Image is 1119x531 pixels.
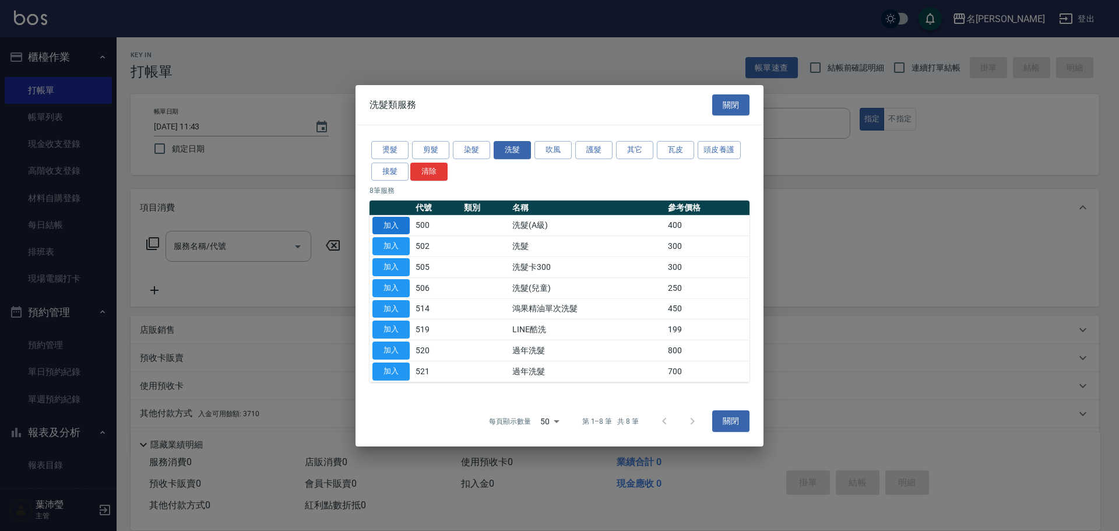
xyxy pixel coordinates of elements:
[413,319,461,340] td: 519
[616,141,653,159] button: 其它
[509,277,665,298] td: 洗髮(兒童)
[665,200,749,215] th: 參考價格
[370,99,416,111] span: 洗髮類服務
[372,258,410,276] button: 加入
[509,361,665,382] td: 過年洗髮
[372,300,410,318] button: 加入
[509,340,665,361] td: 過年洗髮
[489,416,531,427] p: 每頁顯示數量
[509,256,665,277] td: 洗髮卡300
[413,277,461,298] td: 506
[665,319,749,340] td: 199
[372,363,410,381] button: 加入
[657,141,694,159] button: 瓦皮
[536,405,564,437] div: 50
[370,185,749,195] p: 8 筆服務
[494,141,531,159] button: 洗髮
[413,298,461,319] td: 514
[665,215,749,236] td: 400
[413,200,461,215] th: 代號
[372,237,410,255] button: 加入
[413,340,461,361] td: 520
[665,340,749,361] td: 800
[372,279,410,297] button: 加入
[509,298,665,319] td: 鴻果精油單次洗髮
[712,94,749,115] button: 關閉
[413,215,461,236] td: 500
[509,236,665,257] td: 洗髮
[509,319,665,340] td: LINE酷洗
[413,236,461,257] td: 502
[413,256,461,277] td: 505
[712,410,749,432] button: 關閉
[413,361,461,382] td: 521
[372,216,410,234] button: 加入
[665,298,749,319] td: 450
[372,321,410,339] button: 加入
[665,236,749,257] td: 300
[371,163,409,181] button: 接髮
[534,141,572,159] button: 吹風
[665,277,749,298] td: 250
[665,361,749,382] td: 700
[372,342,410,360] button: 加入
[461,200,509,215] th: 類別
[665,256,749,277] td: 300
[509,215,665,236] td: 洗髮(A級)
[575,141,613,159] button: 護髮
[371,141,409,159] button: 燙髮
[698,141,741,159] button: 頭皮養護
[453,141,490,159] button: 染髮
[412,141,449,159] button: 剪髮
[509,200,665,215] th: 名稱
[410,163,448,181] button: 清除
[582,416,639,427] p: 第 1–8 筆 共 8 筆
